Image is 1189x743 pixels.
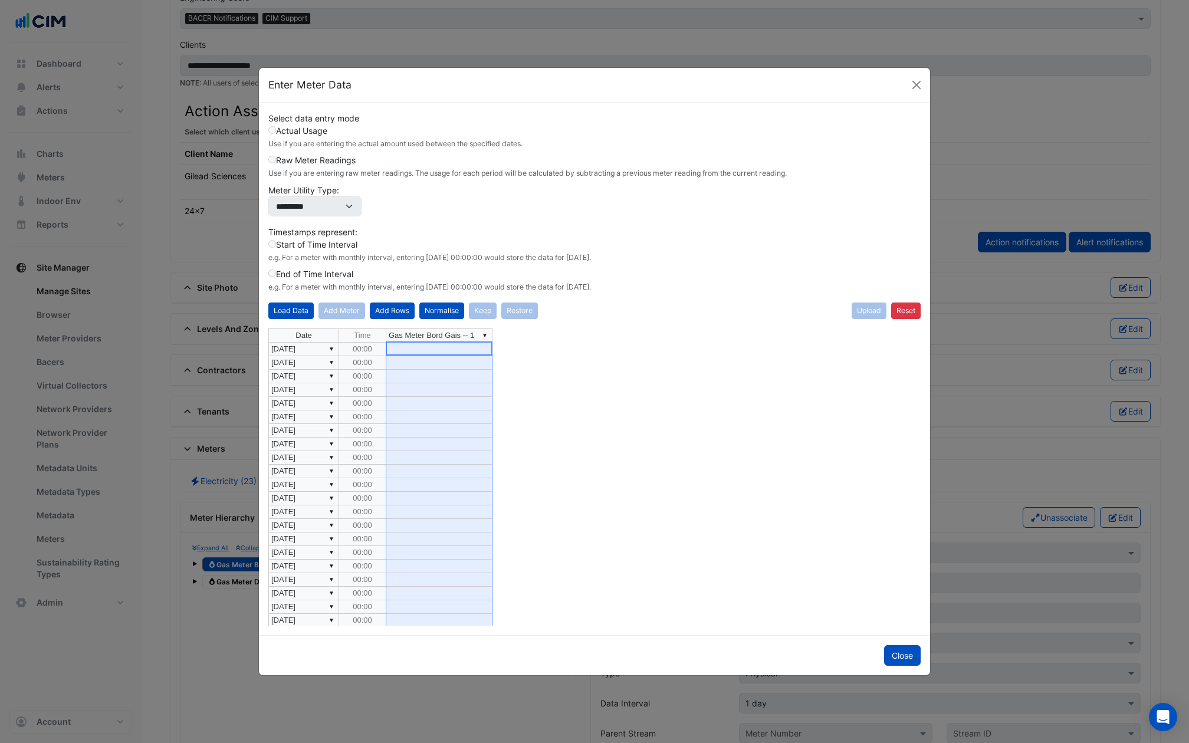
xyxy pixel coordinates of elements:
[884,645,921,666] button: Close
[370,303,415,319] button: Add Rows
[268,169,787,177] small: Use if you are entering raw meter readings. The usage for each period will be calculated by subtr...
[386,328,492,343] td: Gas Meter Bord Gais -- 1
[339,600,386,614] td: 00:00
[268,438,339,451] td: [DATE]
[268,505,339,519] td: [DATE]
[327,546,336,558] div: ▼
[268,560,339,573] td: [DATE]
[327,587,336,599] div: ▼
[268,282,591,291] small: e.g. For a meter with monthly interval, entering [DATE] 00:00:00 would store the data for [DATE].
[480,329,490,341] div: ▼
[268,478,339,492] td: [DATE]
[339,614,386,627] td: 00:00
[339,478,386,492] td: 00:00
[339,587,386,600] td: 00:00
[339,560,386,573] td: 00:00
[268,397,339,410] td: [DATE]
[268,546,339,560] td: [DATE]
[327,465,336,477] div: ▼
[268,424,339,438] td: [DATE]
[268,268,591,292] label: End of Time Interval
[268,184,362,216] label: Meter Utility Type:
[268,492,339,505] td: [DATE]
[339,451,386,465] td: 00:00
[327,356,336,369] div: ▼
[339,532,386,546] td: 00:00
[891,303,921,319] button: Reset
[327,438,336,450] div: ▼
[327,560,336,572] div: ▼
[327,343,336,355] div: ▼
[268,519,339,532] td: [DATE]
[268,226,921,298] div: Timestamps represent:
[339,370,386,383] td: 00:00
[339,465,386,478] td: 00:00
[908,76,925,94] button: Close
[327,573,336,586] div: ▼
[268,269,276,277] input: End of Time Interval e.g. For a meter with monthly interval, entering [DATE] 00:00:00 would store...
[339,328,386,343] td: Time
[339,492,386,505] td: 00:00
[268,238,591,263] label: Start of Time Interval
[268,112,921,298] div: Select data entry mode
[268,465,339,478] td: [DATE]
[268,196,362,216] select: Meter Utility Type:
[327,478,336,491] div: ▼
[419,303,464,319] button: Normalise
[268,587,339,600] td: [DATE]
[268,124,523,149] label: Actual Usage
[268,370,339,383] td: [DATE]
[268,253,591,262] small: e.g. For a meter with monthly interval, entering [DATE] 00:00:00 would store the data for [DATE].
[339,343,386,356] td: 00:00
[327,451,336,463] div: ▼
[339,519,386,532] td: 00:00
[339,505,386,519] td: 00:00
[268,451,339,465] td: [DATE]
[268,139,523,148] small: Use if you are entering the actual amount used between the specified dates.
[327,492,336,504] div: ▼
[339,397,386,410] td: 00:00
[339,383,386,397] td: 00:00
[268,328,339,343] td: Date
[268,77,352,93] h5: Enter Meter Data
[327,505,336,518] div: ▼
[268,240,276,248] input: Start of Time Interval e.g. For a meter with monthly interval, entering [DATE] 00:00:00 would sto...
[339,573,386,587] td: 00:00
[327,532,336,545] div: ▼
[268,614,339,627] td: [DATE]
[327,410,336,423] div: ▼
[268,156,276,163] input: Raw Meter Readings Use if you are entering raw meter readings. The usage for each period will be ...
[268,126,276,134] input: Actual Usage Use if you are entering the actual amount used between the specified dates.
[327,370,336,382] div: ▼
[327,424,336,436] div: ▼
[339,356,386,370] td: 00:00
[268,303,314,319] button: Load Data
[268,410,339,424] td: [DATE]
[1149,703,1177,731] div: Open Intercom Messenger
[339,546,386,560] td: 00:00
[268,532,339,546] td: [DATE]
[327,383,336,396] div: ▼
[268,600,339,614] td: [DATE]
[327,519,336,531] div: ▼
[339,438,386,451] td: 00:00
[339,424,386,438] td: 00:00
[327,600,336,613] div: ▼
[268,383,339,397] td: [DATE]
[852,303,886,319] div: Data needs to be normalised before uploading.
[327,397,336,409] div: ▼
[268,573,339,587] td: [DATE]
[268,343,339,356] td: [DATE]
[327,614,336,626] div: ▼
[339,410,386,424] td: 00:00
[268,356,339,370] td: [DATE]
[268,154,787,179] label: Raw Meter Readings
